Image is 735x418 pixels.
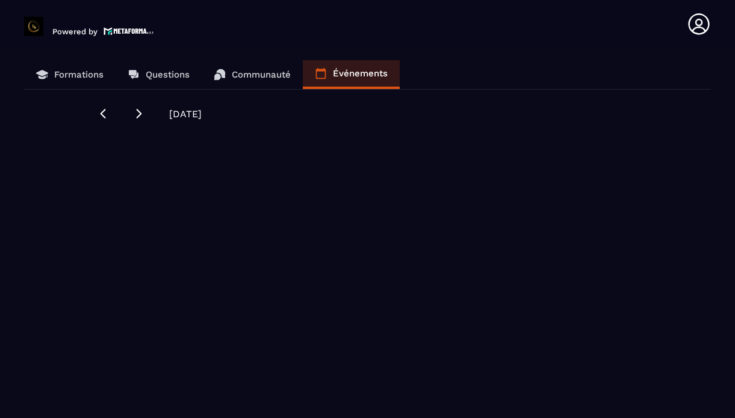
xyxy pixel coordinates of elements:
a: Formations [24,60,116,89]
a: Communauté [202,60,303,89]
span: [DATE] [169,108,202,120]
p: Powered by [52,27,98,36]
p: Formations [54,69,104,80]
a: Questions [116,60,202,89]
p: Questions [146,69,190,80]
p: Communauté [232,69,291,80]
img: logo-branding [24,17,43,36]
p: Événements [333,68,388,79]
a: Événements [303,60,400,89]
img: logo [104,26,154,36]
